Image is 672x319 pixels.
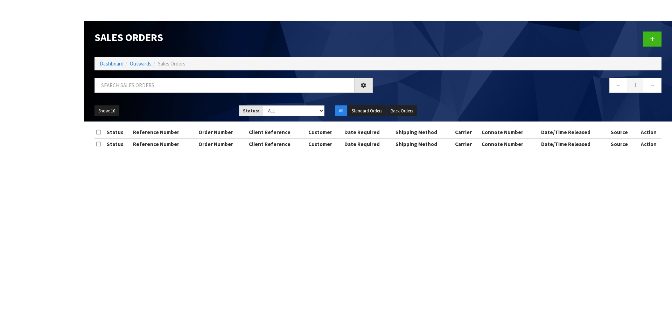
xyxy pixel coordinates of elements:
[100,60,124,67] a: Dashboard
[394,127,453,138] th: Shipping Method
[105,138,131,150] th: Status
[130,60,152,67] a: Outwards
[105,127,131,138] th: Status
[243,108,259,114] strong: Status:
[383,78,661,95] nav: Page navigation
[609,138,636,150] th: Source
[307,138,343,150] th: Customer
[94,78,355,93] input: Search sales orders
[94,105,119,117] button: Show: 10
[609,78,628,93] a: ←
[539,127,609,138] th: Date/Time Released
[387,105,417,117] button: Back Orders
[307,127,343,138] th: Customer
[453,127,480,138] th: Carrier
[343,138,394,150] th: Date Required
[247,127,307,138] th: Client Reference
[394,138,453,150] th: Shipping Method
[636,127,661,138] th: Action
[539,138,609,150] th: Date/Time Released
[643,78,661,93] a: →
[131,138,197,150] th: Reference Number
[197,127,247,138] th: Order Number
[609,127,636,138] th: Source
[247,138,307,150] th: Client Reference
[131,127,197,138] th: Reference Number
[628,78,643,93] a: 1
[453,138,480,150] th: Carrier
[348,105,386,117] button: Standard Orders
[197,138,247,150] th: Order Number
[158,60,185,67] span: Sales Orders
[343,127,394,138] th: Date Required
[636,138,661,150] th: Action
[480,138,539,150] th: Connote Number
[335,105,347,117] button: All
[94,32,373,43] h1: Sales Orders
[480,127,539,138] th: Connote Number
